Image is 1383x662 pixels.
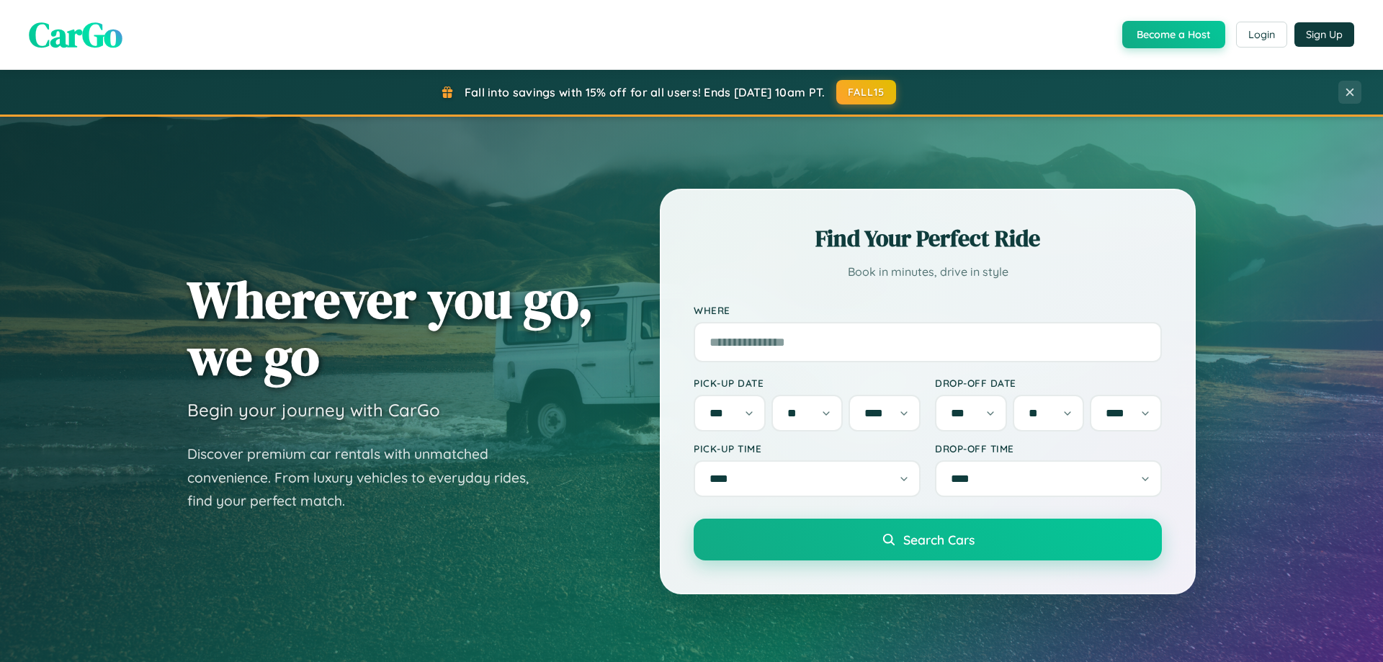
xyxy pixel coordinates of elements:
p: Discover premium car rentals with unmatched convenience. From luxury vehicles to everyday rides, ... [187,442,547,513]
span: CarGo [29,11,122,58]
h2: Find Your Perfect Ride [694,223,1162,254]
label: Drop-off Time [935,442,1162,455]
button: Search Cars [694,519,1162,560]
h3: Begin your journey with CarGo [187,399,440,421]
button: Login [1236,22,1287,48]
span: Search Cars [903,532,975,547]
label: Where [694,304,1162,316]
p: Book in minutes, drive in style [694,261,1162,282]
button: Sign Up [1294,22,1354,47]
span: Fall into savings with 15% off for all users! Ends [DATE] 10am PT. [465,85,825,99]
button: FALL15 [836,80,897,104]
button: Become a Host [1122,21,1225,48]
label: Pick-up Time [694,442,921,455]
label: Drop-off Date [935,377,1162,389]
label: Pick-up Date [694,377,921,389]
h1: Wherever you go, we go [187,271,594,385]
